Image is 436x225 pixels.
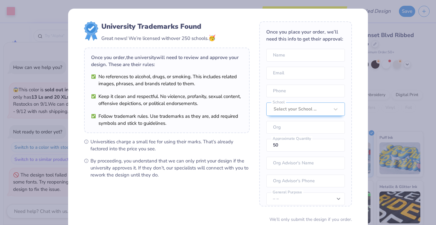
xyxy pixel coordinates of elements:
[269,216,352,223] div: We’ll only submit the design if you order.
[266,28,345,42] div: Once you place your order, we’ll need this info to get their approval:
[91,113,243,127] li: Follow trademark rules. Use trademarks as they are, add required symbols and stick to guidelines.
[84,21,98,41] img: license-marks-badge.png
[266,157,345,169] input: Org Advisor's Name
[91,54,243,68] div: Once you order, the university will need to review and approve your design. These are their rules:
[266,49,345,62] input: Name
[208,34,215,42] span: 🥳
[91,93,243,107] li: Keep it clean and respectful. No violence, profanity, sexual content, offensive depictions, or po...
[266,139,345,152] input: Approximate Quantity
[90,157,250,178] span: By proceeding, you understand that we can only print your design if the university approves it. I...
[266,121,345,134] input: Org
[90,138,250,152] span: Universities charge a small fee for using their marks. That’s already factored into the price you...
[266,67,345,79] input: Email
[101,21,215,32] div: University Trademarks Found
[101,34,215,42] div: Great news! We’re licensed with over 250 schools.
[266,175,345,187] input: Org Advisor's Phone
[91,73,243,87] li: No references to alcohol, drugs, or smoking. This includes related images, phrases, and brands re...
[266,85,345,97] input: Phone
